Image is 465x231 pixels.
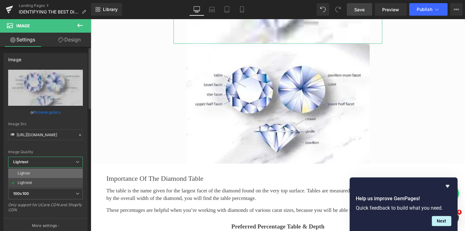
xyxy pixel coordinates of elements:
[332,3,344,16] button: Redo
[18,180,32,185] div: Lightest
[354,6,365,13] span: Save
[432,216,451,226] button: Next question
[417,7,432,12] span: Publish
[8,53,21,62] div: Image
[47,33,92,47] a: Design
[8,202,83,217] div: Only support for UCare CDN and Shopify CDN
[409,3,447,16] button: Publish
[356,205,451,211] p: Quick feedback to build what you need.
[317,3,329,16] button: Undo
[450,3,462,16] button: More
[375,3,407,16] a: Preview
[13,191,29,196] b: 100x100
[18,171,30,175] div: Lighter
[91,3,122,16] a: New Library
[234,3,249,16] a: Mobile
[8,109,83,115] div: or
[8,129,83,140] input: Link
[356,195,451,202] h2: Help us improve GemPages!
[8,122,83,126] div: Image Src
[8,150,83,154] div: Image Quality
[356,182,451,226] div: Help us improve GemPages!
[457,210,462,215] span: 4
[32,223,57,228] p: More settings
[19,9,79,14] span: IDENTIFYING THE BEST DIAMONDS - READ OUR GUIDE
[19,3,91,8] a: Landing Pages
[103,7,118,12] span: Library
[16,23,30,28] span: Image
[444,182,451,190] button: Hide survey
[34,107,61,118] a: Browse gallery
[204,3,219,16] a: Laptop
[13,159,28,164] b: Lightest
[189,3,204,16] a: Desktop
[219,3,234,16] a: Tablet
[382,6,399,13] span: Preview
